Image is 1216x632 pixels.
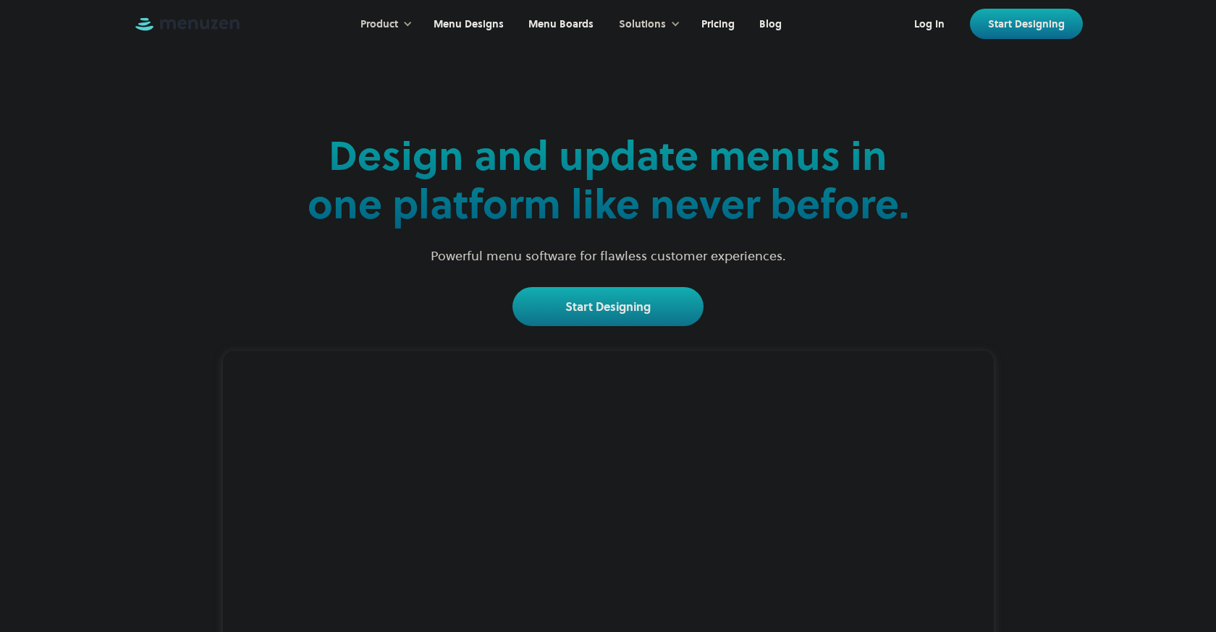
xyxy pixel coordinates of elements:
[970,9,1083,39] a: Start Designing
[512,287,704,326] a: Start Designing
[346,2,420,47] div: Product
[896,11,963,38] a: Log In
[420,2,515,47] a: Menu Designs
[413,246,804,265] p: Powerful menu software for flawless customer experiences.
[619,17,666,33] div: Solutions
[688,2,746,47] a: Pricing
[746,2,793,47] a: Blog
[360,17,398,33] div: Product
[303,132,913,229] h2: Design and update menus in one platform like never before.
[604,2,688,47] div: Solutions
[515,2,604,47] a: Menu Boards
